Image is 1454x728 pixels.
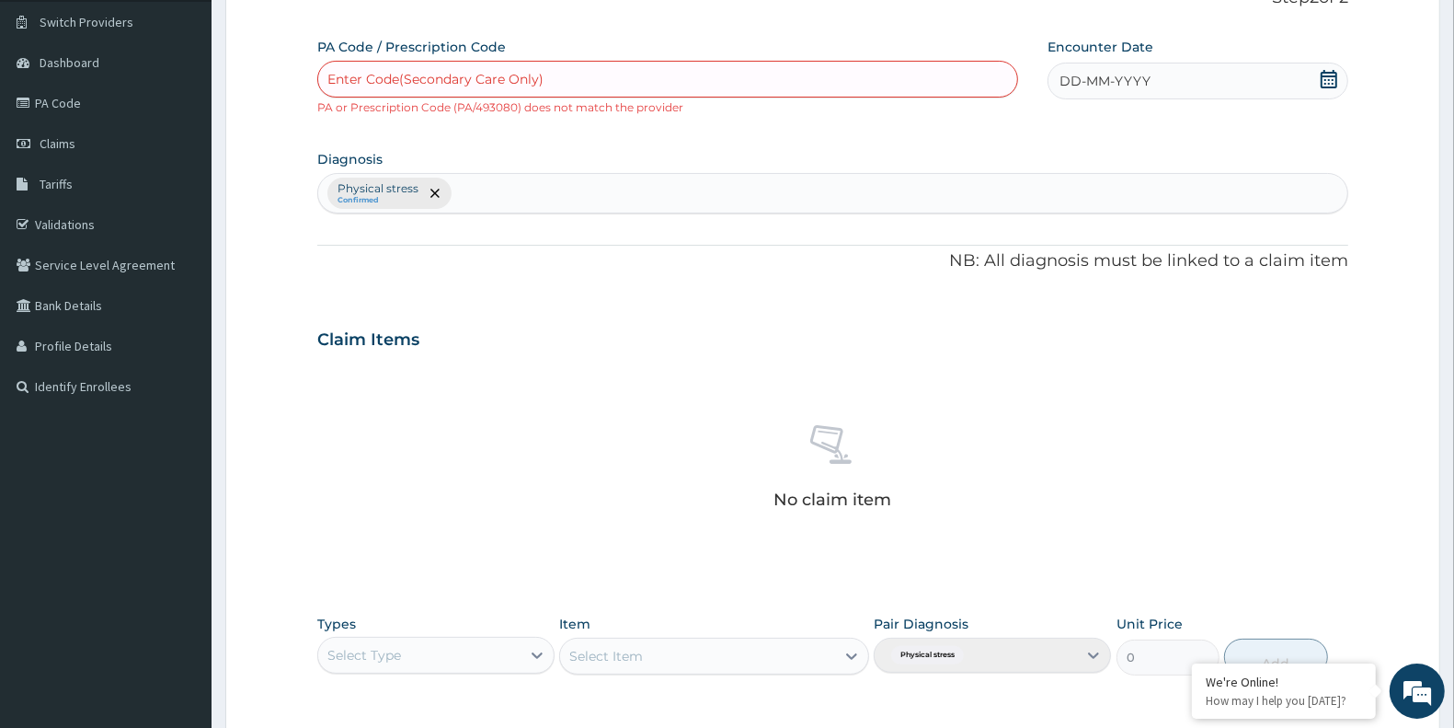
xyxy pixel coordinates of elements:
[1048,38,1153,56] label: Encounter Date
[9,503,350,567] textarea: Type your message and hit 'Enter'
[40,135,75,152] span: Claims
[874,615,968,633] label: Pair Diagnosis
[96,103,309,127] div: Chat with us now
[559,615,590,633] label: Item
[1224,639,1327,676] button: Add
[34,92,74,138] img: d_794563401_company_1708531726252_794563401
[773,491,891,509] p: No claim item
[302,9,346,53] div: Minimize live chat window
[317,100,683,114] small: PA or Prescription Code (PA/493080) does not match the provider
[317,249,1348,273] p: NB: All diagnosis must be linked to a claim item
[1116,615,1183,633] label: Unit Price
[40,14,133,30] span: Switch Providers
[40,54,99,71] span: Dashboard
[317,150,383,168] label: Diagnosis
[327,70,544,88] div: Enter Code(Secondary Care Only)
[317,38,506,56] label: PA Code / Prescription Code
[1059,72,1151,90] span: DD-MM-YYYY
[1206,693,1362,709] p: How may I help you today?
[317,617,356,632] label: Types
[327,646,401,664] div: Select Type
[1206,674,1362,690] div: We're Online!
[40,176,73,192] span: Tariffs
[317,330,419,351] h3: Claim Items
[107,232,254,418] span: We're online!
